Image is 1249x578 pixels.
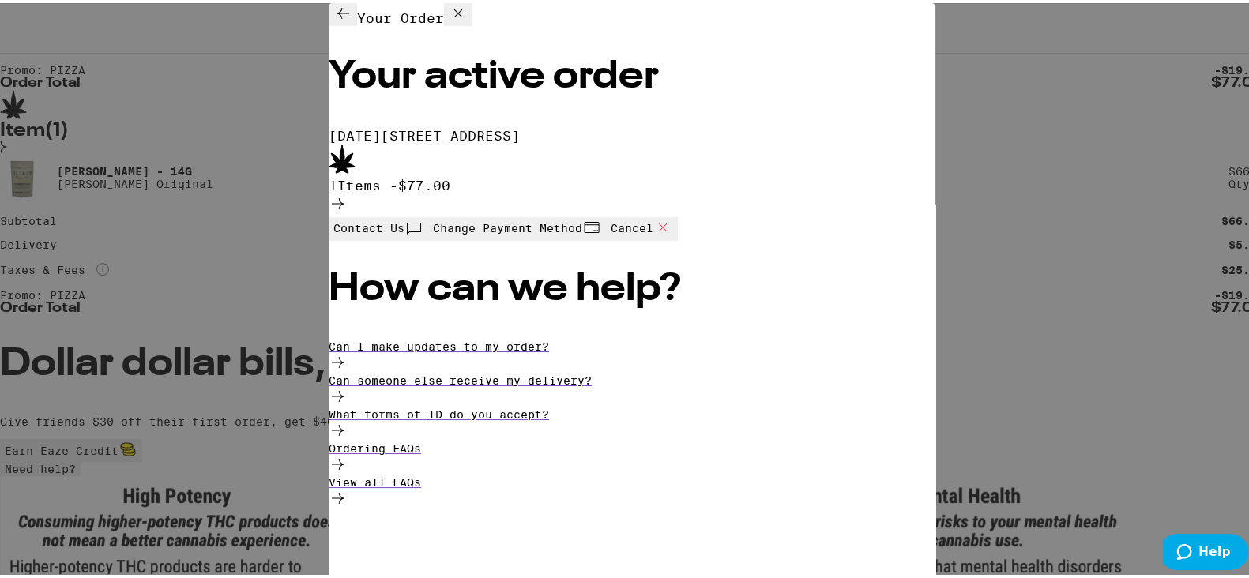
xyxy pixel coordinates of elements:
p: Can I make updates to my order? [329,337,935,350]
span: Change Payment Method [433,219,582,231]
span: 1 Items - $77.00 [329,175,450,191]
a: Can I make updates to my order? [329,337,935,371]
button: Contact Us [329,214,428,237]
p: View all FAQs [329,473,935,486]
span: [DATE] [329,125,381,141]
h2: Your active order [329,55,935,93]
button: Change Payment Method [428,214,606,237]
p: Ordering FAQs [329,439,935,452]
button: Cancel [606,214,677,237]
a: What forms of ID do you accept? [329,405,935,439]
span: [STREET_ADDRESS] [381,125,520,141]
a: View all FAQs [329,473,935,507]
p: What forms of ID do you accept? [329,405,935,418]
span: Contact Us [333,219,404,231]
p: Can someone else receive my delivery? [329,371,935,384]
a: Ordering FAQs [329,439,935,473]
h2: How can we help? [329,268,935,306]
span: Cancel [611,219,653,231]
a: Can someone else receive my delivery? [329,371,935,405]
iframe: Opens a widget where you can find more information [1163,531,1248,570]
